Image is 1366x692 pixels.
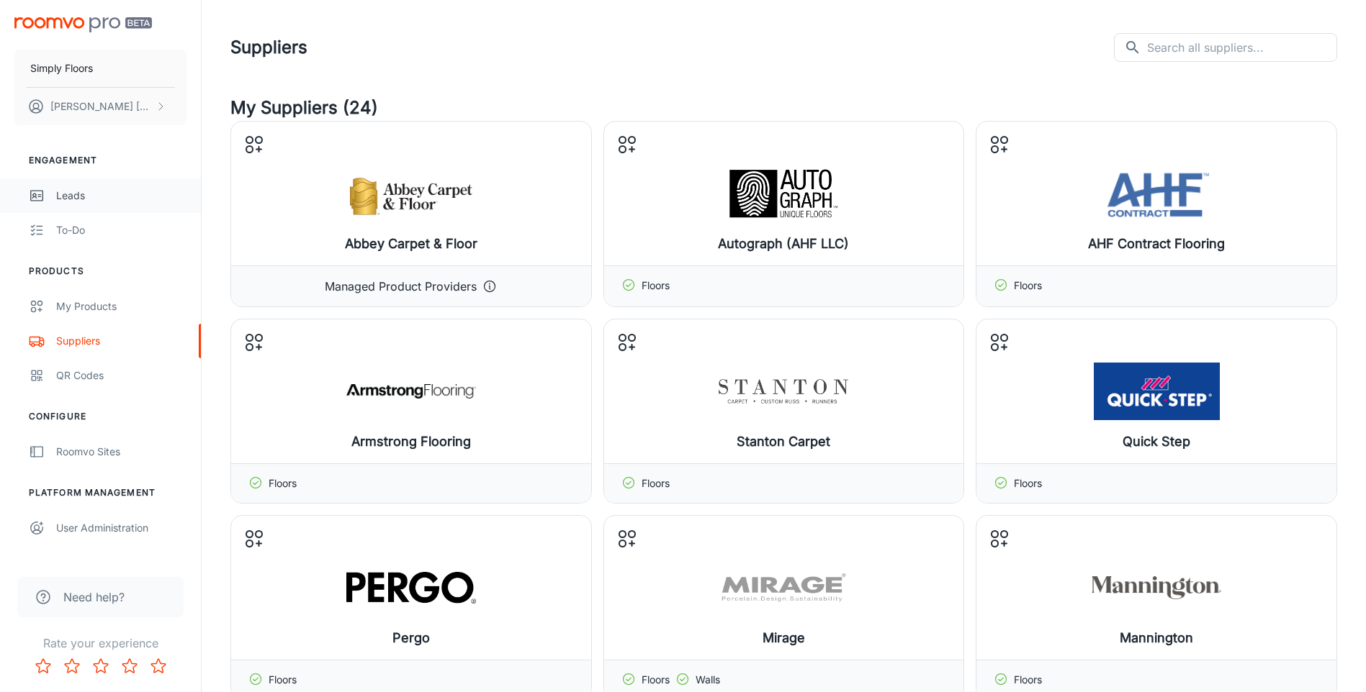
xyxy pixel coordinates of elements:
[56,520,187,536] div: User Administration
[642,672,670,688] p: Floors
[269,475,297,491] p: Floors
[642,278,670,295] p: Floors
[14,88,187,125] button: [PERSON_NAME] [PERSON_NAME]
[63,588,125,606] span: Need help?
[29,652,58,680] button: Rate 1 star
[325,278,477,295] p: Managed Product Providers
[56,222,187,238] div: To-do
[14,50,187,87] button: Simply Floors
[86,652,115,680] button: Rate 3 star
[56,444,187,460] div: Roomvo Sites
[56,333,187,349] div: Suppliers
[346,165,476,222] img: Abbey Carpet & Floor
[1014,672,1042,688] p: Floors
[56,368,187,383] div: QR Codes
[12,634,189,652] p: Rate your experience
[642,475,670,491] p: Floors
[115,652,144,680] button: Rate 4 star
[58,652,86,680] button: Rate 2 star
[696,672,720,688] p: Walls
[230,35,307,60] h1: Suppliers
[50,99,152,114] p: [PERSON_NAME] [PERSON_NAME]
[1014,475,1042,491] p: Floors
[14,17,152,32] img: Roomvo PRO Beta
[56,299,187,314] div: My Products
[230,95,1337,121] h4: My Suppliers (24)
[30,60,93,76] p: Simply Floors
[1014,278,1042,295] p: Floors
[345,234,477,254] h6: Abbey Carpet & Floor
[269,672,297,688] p: Floors
[144,652,173,680] button: Rate 5 star
[1147,33,1337,62] input: Search all suppliers...
[56,188,187,204] div: Leads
